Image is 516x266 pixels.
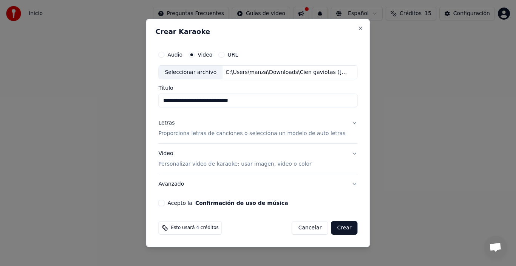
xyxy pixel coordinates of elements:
button: Avanzado [158,174,357,194]
label: Audio [167,52,182,57]
label: URL [227,52,238,57]
p: Proporciona letras de canciones o selecciona un modelo de auto letras [158,130,345,138]
label: Video [198,52,212,57]
div: Seleccionar archivo [159,66,222,79]
p: Personalizar video de karaoke: usar imagen, video o color [158,160,311,168]
label: Título [158,86,357,91]
button: VideoPersonalizar video de karaoke: usar imagen, video o color [158,144,357,174]
button: Cancelar [292,221,328,235]
label: Acepto la [167,200,288,206]
div: Video [158,150,311,168]
h2: Crear Karaoke [155,28,360,35]
button: Acepto la [195,200,288,206]
button: Crear [331,221,357,235]
div: C:\Users\manza\Downloads\Cien gaviotas ([PERSON_NAME]) KARAOKE.mp4 [222,69,351,76]
div: Letras [158,120,175,127]
button: LetrasProporciona letras de canciones o selecciona un modelo de auto letras [158,114,357,144]
span: Esto usará 4 créditos [171,225,218,231]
